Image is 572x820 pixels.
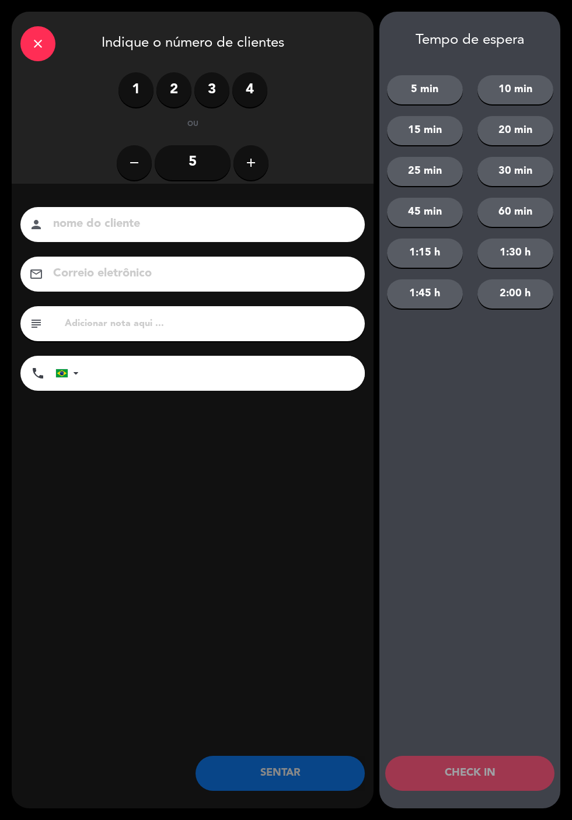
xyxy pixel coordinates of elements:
[118,72,154,107] label: 1
[29,317,43,331] i: subject
[31,37,45,51] i: close
[174,119,212,131] div: ou
[477,279,553,309] button: 2:00 h
[194,72,229,107] label: 3
[232,72,267,107] label: 4
[244,156,258,170] i: add
[12,12,374,72] div: Indique o número de clientes
[385,756,554,791] button: CHECK IN
[29,218,43,232] i: person
[156,72,191,107] label: 2
[477,198,553,227] button: 60 min
[387,239,463,268] button: 1:15 h
[31,366,45,380] i: phone
[64,316,356,332] input: Adicionar nota aqui ...
[387,157,463,186] button: 25 min
[52,214,350,234] input: nome do cliente
[477,157,553,186] button: 30 min
[117,145,152,180] button: remove
[196,756,365,791] button: SENTAR
[387,279,463,309] button: 1:45 h
[477,116,553,145] button: 20 min
[387,75,463,104] button: 5 min
[233,145,268,180] button: add
[52,264,350,284] input: Correio eletrônico
[29,267,43,281] i: email
[387,198,463,227] button: 45 min
[127,156,141,170] i: remove
[379,32,560,49] div: Tempo de espera
[387,116,463,145] button: 15 min
[56,356,83,390] div: Brazil (Brasil): +55
[477,75,553,104] button: 10 min
[477,239,553,268] button: 1:30 h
